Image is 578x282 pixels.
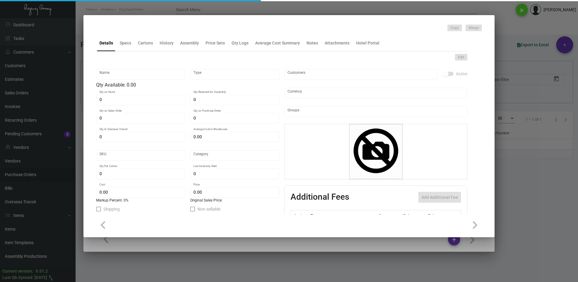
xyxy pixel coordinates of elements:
span: Shipping [103,205,120,213]
th: Price [402,210,427,221]
th: Price type [427,210,454,221]
th: Active [291,210,309,221]
div: Assembly [180,40,199,46]
div: Average Cost Summary [255,40,300,46]
span: Active [456,70,467,77]
input: Add new.. [287,72,435,77]
div: Details [99,40,113,46]
span: Edit [458,55,464,60]
button: Merge [466,25,482,31]
div: Hotel Portal [356,40,379,46]
div: Qty Available: 0.00 [96,81,279,89]
input: Add new.. [287,109,464,114]
span: Copy [450,25,459,31]
div: History [160,40,174,46]
div: Last Qb Synced: [DATE] [2,274,47,281]
button: Add Additional Fee [418,192,461,203]
th: Cost [377,210,401,221]
h2: Additional Fees [291,192,349,203]
button: Edit [455,54,467,61]
span: Merge [469,25,479,31]
th: Type [309,210,377,221]
span: Add Additional Fee [421,195,458,200]
div: Current version: [2,268,33,274]
div: Qty Logs [232,40,248,46]
span: Non-sellable [197,205,220,213]
div: Price Sets [206,40,225,46]
div: Cartons [138,40,153,46]
div: Attachments [325,40,349,46]
div: Notes [307,40,318,46]
div: Specs [120,40,131,46]
div: 0.51.2 [36,268,48,274]
button: Copy [447,25,462,31]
